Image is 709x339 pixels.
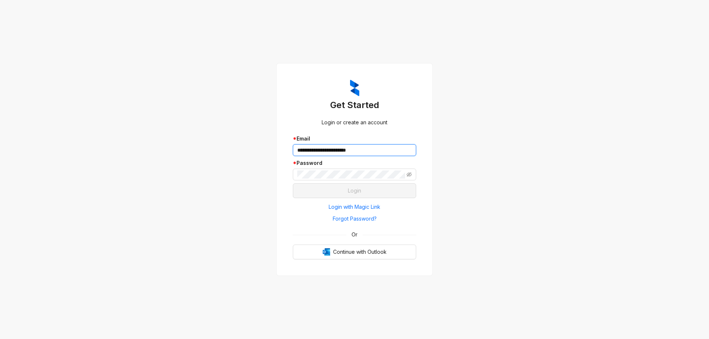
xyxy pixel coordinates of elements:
[293,159,416,167] div: Password
[293,183,416,198] button: Login
[333,215,377,223] span: Forgot Password?
[333,248,387,256] span: Continue with Outlook
[293,135,416,143] div: Email
[350,80,359,97] img: ZumaIcon
[293,201,416,213] button: Login with Magic Link
[407,172,412,177] span: eye-invisible
[293,245,416,259] button: OutlookContinue with Outlook
[293,213,416,225] button: Forgot Password?
[329,203,380,211] span: Login with Magic Link
[346,231,363,239] span: Or
[293,99,416,111] h3: Get Started
[323,248,330,256] img: Outlook
[293,118,416,127] div: Login or create an account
